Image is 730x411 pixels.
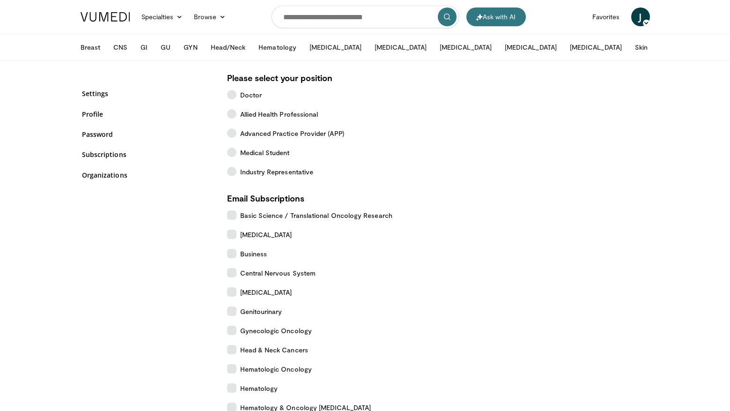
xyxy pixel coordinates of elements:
[136,7,189,26] a: Specialties
[188,7,231,26] a: Browse
[240,109,318,119] span: Allied Health Professional
[75,38,106,57] button: Breast
[369,38,432,57] button: [MEDICAL_DATA]
[81,12,130,22] img: VuMedi Logo
[240,268,316,278] span: Central Nervous System
[587,7,626,26] a: Favorites
[82,89,213,98] a: Settings
[240,345,308,355] span: Head & Neck Cancers
[82,149,213,159] a: Subscriptions
[466,7,526,26] button: Ask with AI
[82,170,213,180] a: Organizations
[227,193,304,203] strong: Email Subscriptions
[240,364,312,374] span: Hematologic Oncology
[82,129,213,139] a: Password
[240,210,392,220] span: Basic Science / Translational Oncology Research
[240,167,314,177] span: Industry Representative
[240,90,262,100] span: Doctor
[631,7,650,26] a: J
[108,38,133,57] button: CNS
[240,230,292,239] span: [MEDICAL_DATA]
[155,38,176,57] button: GU
[135,38,153,57] button: GI
[227,73,332,83] strong: Please select your position
[240,383,278,393] span: Hematology
[240,128,344,138] span: Advanced Practice Provider (APP)
[82,109,213,119] a: Profile
[304,38,367,57] button: [MEDICAL_DATA]
[253,38,302,57] button: Hematology
[205,38,251,57] button: Head/Neck
[240,287,292,297] span: [MEDICAL_DATA]
[272,6,459,28] input: Search topics, interventions
[499,38,562,57] button: [MEDICAL_DATA]
[178,38,203,57] button: GYN
[240,306,282,316] span: Genitourinary
[240,148,290,157] span: Medical Student
[240,326,312,336] span: Gynecologic Oncology
[629,38,653,57] button: Skin
[240,249,267,259] span: Business
[434,38,497,57] button: [MEDICAL_DATA]
[564,38,627,57] button: [MEDICAL_DATA]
